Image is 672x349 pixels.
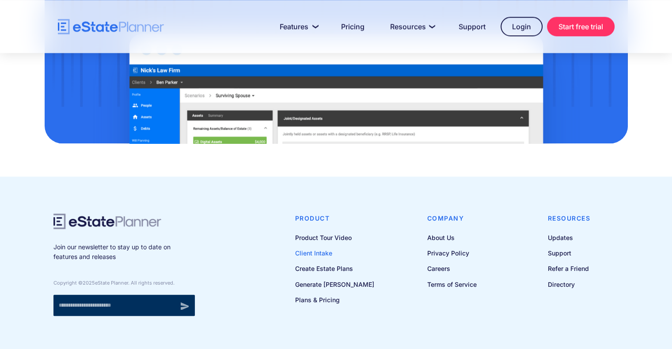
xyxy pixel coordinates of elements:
a: Support [448,18,496,35]
a: Resources [380,18,444,35]
a: home [58,19,164,34]
a: About Us [427,232,477,243]
a: Features [269,18,326,35]
form: Newsletter signup [53,295,195,316]
a: Directory [548,279,591,290]
h4: Product [295,214,374,223]
h4: Company [427,214,477,223]
a: Careers [427,263,477,274]
a: Create Estate Plans [295,263,374,274]
a: Start free trial [547,17,615,36]
a: Privacy Policy [427,248,477,259]
h4: Resources [548,214,591,223]
a: Support [548,248,591,259]
span: 2025 [83,280,95,286]
a: Pricing [330,18,375,35]
a: Login [501,17,543,36]
a: Product Tour Video [295,232,374,243]
a: Refer a Friend [548,263,591,274]
p: Join our newsletter to stay up to date on features and releases [53,242,195,262]
a: Updates [548,232,591,243]
a: Client Intake [295,248,374,259]
a: Generate [PERSON_NAME] [295,279,374,290]
a: Terms of Service [427,279,477,290]
a: Plans & Pricing [295,294,374,305]
div: Copyright © eState Planner. All rights reserved. [53,280,195,286]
